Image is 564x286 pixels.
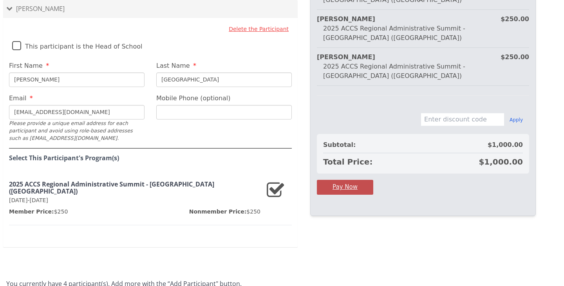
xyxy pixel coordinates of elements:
span: Member Price: [9,208,54,215]
h4: Select This Participant's Program(s) [9,155,292,162]
button: Pay Now [317,180,373,194]
div: Please provide a unique email address for each participant and avoid using role-based addresses s... [9,119,145,142]
p: $250 [9,208,68,215]
strong: [PERSON_NAME] [317,15,375,23]
p: $250 [189,208,260,215]
span: [PERSON_NAME] [16,4,65,13]
span: Total Price: [323,156,372,167]
button: Delete the Participant [226,22,292,36]
span: Last Name [156,62,190,69]
span: $1,000.00 [479,156,523,167]
h3: 2025 ACCS Regional Administrative Summit - [GEOGRAPHIC_DATA] ([GEOGRAPHIC_DATA]) [9,181,260,195]
input: Enter discount code [421,113,504,126]
div: 2025 ACCS Regional Administrative Summit - [GEOGRAPHIC_DATA] ([GEOGRAPHIC_DATA]) [317,62,529,81]
label: This participant is the Head of School [12,36,143,53]
button: Apply [510,117,523,123]
span: $1,000.00 [488,140,523,150]
div: $250.00 [501,14,529,24]
div: $250.00 [501,52,529,62]
p: [DATE]-[DATE] [9,196,260,205]
span: Nonmember Price: [189,208,247,215]
span: Mobile Phone (optional) [156,94,231,102]
span: Email [9,94,26,102]
strong: [PERSON_NAME] [317,53,375,61]
span: Subtotal: [323,140,356,150]
div: 2025 ACCS Regional Administrative Summit - [GEOGRAPHIC_DATA] ([GEOGRAPHIC_DATA]) [317,24,529,43]
span: First Name [9,62,43,69]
